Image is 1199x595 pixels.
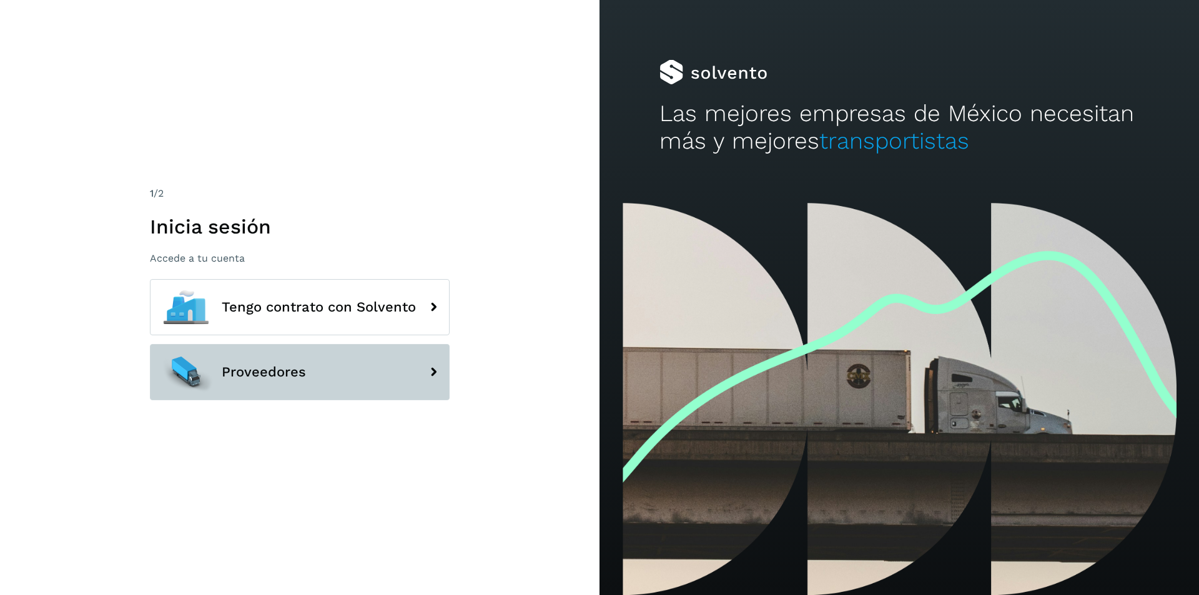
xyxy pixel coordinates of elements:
[819,127,969,154] span: transportistas
[222,300,416,315] span: Tengo contrato con Solvento
[150,279,450,335] button: Tengo contrato con Solvento
[222,365,306,380] span: Proveedores
[150,344,450,400] button: Proveedores
[150,186,450,201] div: /2
[150,187,154,199] span: 1
[659,100,1139,155] h2: Las mejores empresas de México necesitan más y mejores
[150,252,450,264] p: Accede a tu cuenta
[150,215,450,238] h1: Inicia sesión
